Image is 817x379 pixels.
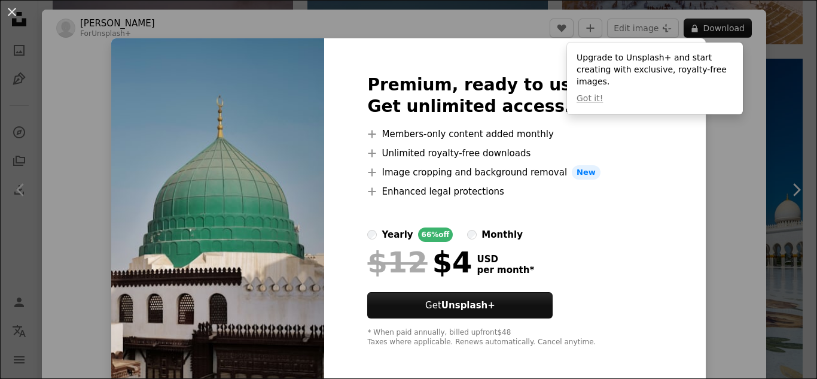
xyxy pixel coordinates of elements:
[367,247,427,278] span: $12
[367,146,662,160] li: Unlimited royalty-free downloads
[477,265,534,275] span: per month *
[367,74,662,117] h2: Premium, ready to use images. Get unlimited access.
[481,228,523,242] div: monthly
[367,230,377,239] input: yearly66%off
[382,228,413,242] div: yearly
[367,184,662,199] li: Enhanced legal protections
[418,228,453,242] div: 66% off
[367,165,662,180] li: Image cropping and background removal
[441,300,495,311] strong: Unsplash+
[572,165,600,180] span: New
[367,328,662,347] div: * When paid annually, billed upfront $48 Taxes where applicable. Renews automatically. Cancel any...
[367,292,553,319] button: GetUnsplash+
[467,230,477,239] input: monthly
[577,93,603,105] button: Got it!
[367,247,472,278] div: $4
[367,127,662,141] li: Members-only content added monthly
[477,254,534,265] span: USD
[567,43,743,114] div: Upgrade to Unsplash+ and start creating with exclusive, royalty-free images.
